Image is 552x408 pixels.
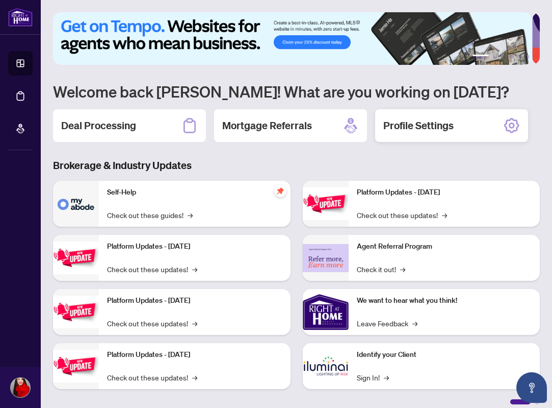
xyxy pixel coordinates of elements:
img: Identify your Client [303,343,349,389]
h2: Deal Processing [61,118,136,133]
h1: Welcome back [PERSON_NAME]! What are you working on [DATE]? [53,82,540,101]
img: logo [8,8,33,27]
a: Leave Feedback→ [357,318,417,329]
p: Platform Updates - [DATE] [107,241,282,252]
a: Check out these updates!→ [107,318,197,329]
button: 6 [525,55,530,59]
button: 5 [517,55,521,59]
img: Slide 0 [53,12,532,65]
button: 4 [509,55,513,59]
p: Identify your Client [357,349,532,361]
img: Agent Referral Program [303,244,349,272]
img: Self-Help [53,181,99,227]
button: 1 [472,55,489,59]
h2: Mortgage Referrals [222,118,312,133]
span: pushpin [274,185,286,197]
h3: Brokerage & Industry Updates [53,158,540,173]
img: Platform Updates - September 16, 2025 [53,242,99,274]
img: Platform Updates - June 23, 2025 [303,187,349,220]
p: Platform Updates - [DATE] [357,187,532,198]
span: → [192,318,197,329]
a: Sign In!→ [357,372,389,383]
a: Check out these updates!→ [357,209,447,221]
a: Check out these updates!→ [107,263,197,275]
span: → [192,372,197,383]
img: Platform Updates - July 21, 2025 [53,296,99,328]
button: Open asap [516,372,547,403]
a: Check out these updates!→ [107,372,197,383]
span: → [412,318,417,329]
span: → [442,209,447,221]
a: Check out these guides!→ [107,209,193,221]
span: → [400,263,405,275]
span: → [188,209,193,221]
p: Platform Updates - [DATE] [107,349,282,361]
h2: Profile Settings [383,118,454,133]
p: Self-Help [107,187,282,198]
button: 3 [501,55,505,59]
p: We want to hear what you think! [357,295,532,306]
p: Agent Referral Program [357,241,532,252]
img: We want to hear what you think! [303,289,349,335]
span: → [384,372,389,383]
img: Profile Icon [11,378,30,397]
p: Platform Updates - [DATE] [107,295,282,306]
img: Platform Updates - July 8, 2025 [53,350,99,382]
span: → [192,263,197,275]
a: Check it out!→ [357,263,405,275]
button: 2 [493,55,497,59]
